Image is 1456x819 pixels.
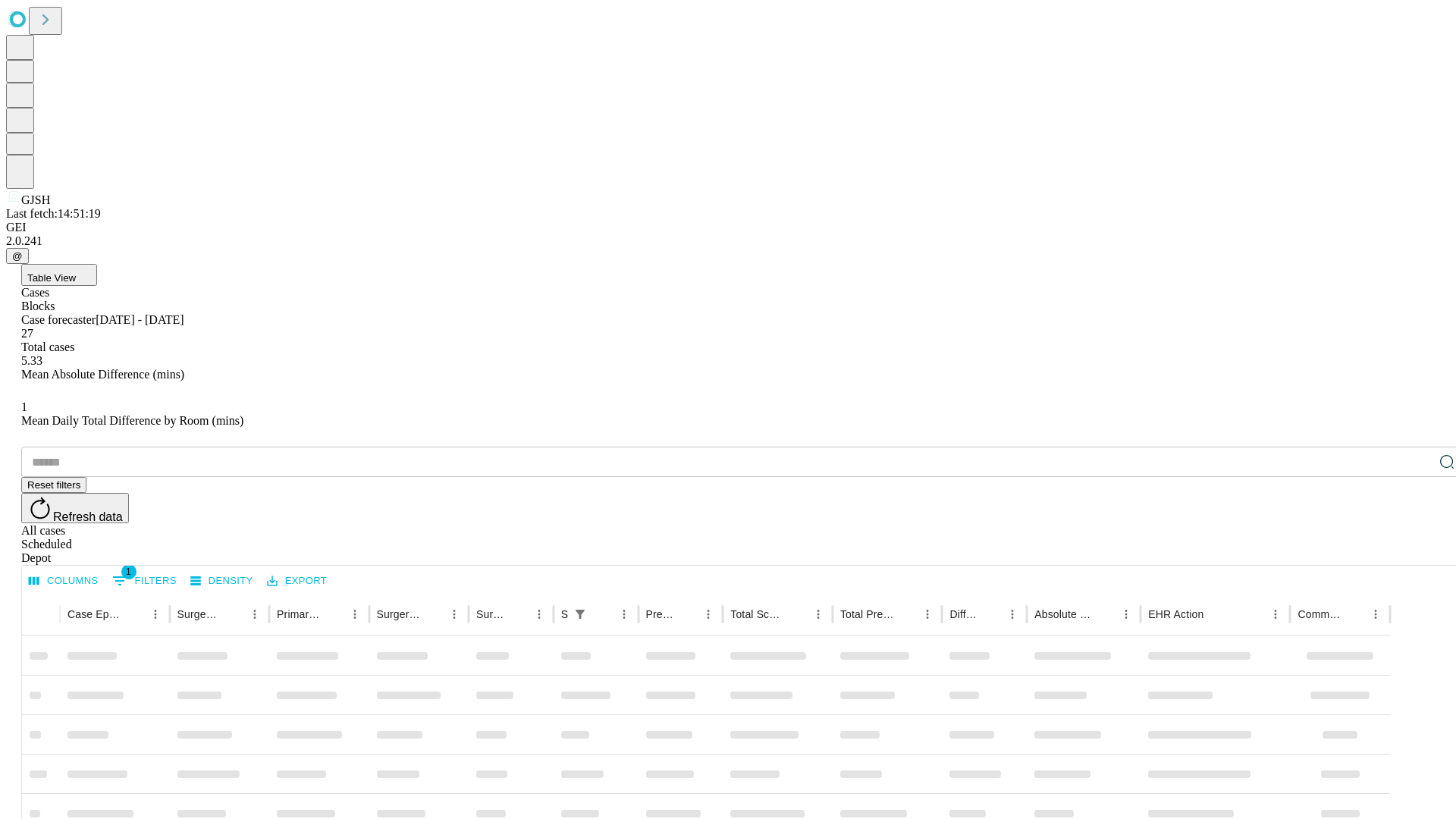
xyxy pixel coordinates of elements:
button: Sort [1205,604,1226,625]
span: Total cases [21,340,74,353]
button: Menu [244,604,265,625]
button: Menu [808,604,829,625]
span: Refresh data [53,510,123,523]
button: Sort [592,604,613,625]
span: Table View [27,272,76,284]
div: Predicted In Room Duration [646,608,676,620]
button: Menu [1265,604,1286,625]
button: Sort [981,604,1002,625]
span: Last fetch: 14:51:19 [6,207,101,220]
div: Surgery Name [377,608,421,620]
button: Menu [1116,604,1137,625]
div: Total Scheduled Duration [730,608,785,620]
span: Reset filters [27,479,80,491]
span: Mean Daily Total Difference by Room (mins) [21,414,243,427]
div: Surgeon Name [177,608,221,620]
button: Sort [124,604,145,625]
button: Export [263,570,331,593]
div: Case Epic Id [67,608,122,620]
div: Difference [949,608,979,620]
button: Sort [676,604,698,625]
button: Table View [21,264,97,286]
button: @ [6,248,29,264]
div: Primary Service [277,608,321,620]
div: Total Predicted Duration [840,608,895,620]
div: Comments [1298,608,1341,620]
span: @ [12,250,23,262]
div: GEI [6,221,1450,234]
div: Scheduled In Room Duration [561,608,568,620]
span: 27 [21,327,33,340]
button: Sort [786,604,808,625]
button: Menu [613,604,635,625]
button: Sort [507,604,529,625]
button: Select columns [25,570,102,593]
div: EHR Action [1148,608,1203,620]
button: Refresh data [21,493,129,523]
button: Sort [422,604,444,625]
div: Surgery Date [476,608,506,620]
span: Case forecaster [21,313,96,326]
span: 5.33 [21,354,42,367]
button: Sort [896,604,917,625]
button: Menu [1365,604,1386,625]
button: Menu [917,604,938,625]
div: 2.0.241 [6,234,1450,248]
button: Sort [323,604,344,625]
div: Absolute Difference [1034,608,1093,620]
button: Menu [698,604,719,625]
button: Sort [1094,604,1116,625]
button: Menu [444,604,465,625]
div: 1 active filter [570,604,591,625]
button: Menu [529,604,550,625]
button: Sort [1344,604,1365,625]
button: Menu [145,604,166,625]
span: 1 [21,400,27,413]
button: Menu [344,604,366,625]
button: Show filters [570,604,591,625]
span: GJSH [21,193,50,206]
span: 1 [121,564,136,579]
button: Density [187,570,257,593]
span: Mean Absolute Difference (mins) [21,368,184,381]
button: Show filters [108,569,180,593]
span: [DATE] - [DATE] [96,313,184,326]
button: Menu [1002,604,1023,625]
button: Sort [223,604,244,625]
button: Reset filters [21,477,86,493]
